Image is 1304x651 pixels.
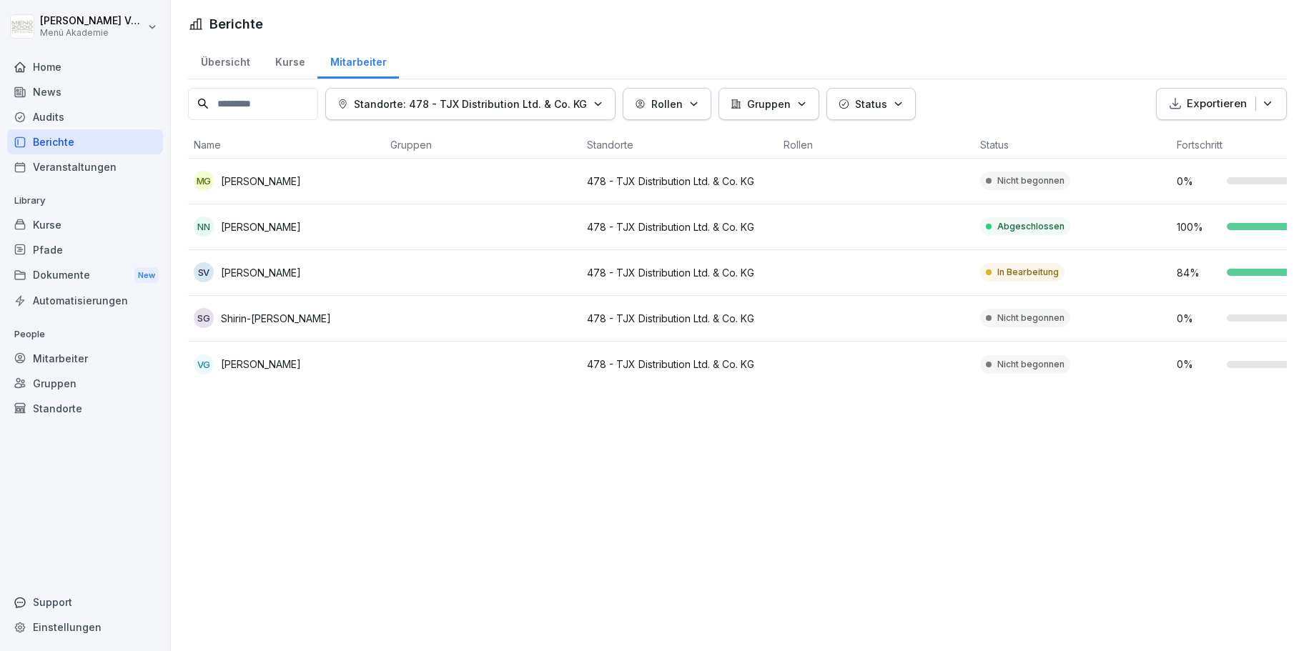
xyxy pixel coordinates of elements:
[997,358,1065,371] p: Nicht begonnen
[997,174,1065,187] p: Nicht begonnen
[317,42,399,79] a: Mitarbeiter
[7,396,163,421] a: Standorte
[194,217,214,237] div: NN
[325,88,616,120] button: Standorte: 478 - TJX Distribution Ltd. & Co. KG
[7,323,163,346] p: People
[587,174,772,189] p: 478 - TJX Distribution Ltd. & Co. KG
[1177,311,1220,326] p: 0 %
[385,131,581,159] th: Gruppen
[221,311,331,326] p: Shirin-[PERSON_NAME]
[221,265,301,280] p: [PERSON_NAME]
[194,354,214,374] div: VG
[623,88,711,120] button: Rollen
[587,311,772,326] p: 478 - TJX Distribution Ltd. & Co. KG
[1177,174,1220,189] p: 0 %
[778,131,974,159] th: Rollen
[262,42,317,79] a: Kurse
[7,79,163,104] a: News
[855,96,887,111] p: Status
[1177,219,1220,234] p: 100 %
[221,219,301,234] p: [PERSON_NAME]
[7,371,163,396] a: Gruppen
[587,265,772,280] p: 478 - TJX Distribution Ltd. & Co. KG
[1187,96,1247,112] p: Exportieren
[7,237,163,262] a: Pfade
[40,28,144,38] p: Menü Akademie
[747,96,791,111] p: Gruppen
[7,54,163,79] a: Home
[997,220,1065,233] p: Abgeschlossen
[7,154,163,179] a: Veranstaltungen
[188,131,385,159] th: Name
[7,104,163,129] a: Audits
[997,266,1059,279] p: In Bearbeitung
[826,88,916,120] button: Status
[1177,357,1220,372] p: 0 %
[1177,265,1220,280] p: 84 %
[7,212,163,237] a: Kurse
[188,42,262,79] a: Übersicht
[1156,88,1287,120] button: Exportieren
[7,615,163,640] a: Einstellungen
[7,189,163,212] p: Library
[209,14,263,34] h1: Berichte
[40,15,144,27] p: [PERSON_NAME] Vonau
[194,262,214,282] div: SV
[354,96,587,111] p: Standorte: 478 - TJX Distribution Ltd. & Co. KG
[7,346,163,371] a: Mitarbeiter
[221,357,301,372] p: [PERSON_NAME]
[7,590,163,615] div: Support
[651,96,683,111] p: Rollen
[997,312,1065,324] p: Nicht begonnen
[194,171,214,191] div: MG
[974,131,1171,159] th: Status
[7,262,163,289] div: Dokumente
[221,174,301,189] p: [PERSON_NAME]
[581,131,778,159] th: Standorte
[7,288,163,313] a: Automatisierungen
[718,88,819,120] button: Gruppen
[134,267,159,284] div: New
[587,357,772,372] p: 478 - TJX Distribution Ltd. & Co. KG
[7,129,163,154] a: Berichte
[587,219,772,234] p: 478 - TJX Distribution Ltd. & Co. KG
[7,262,163,289] a: DokumenteNew
[194,308,214,328] div: SG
